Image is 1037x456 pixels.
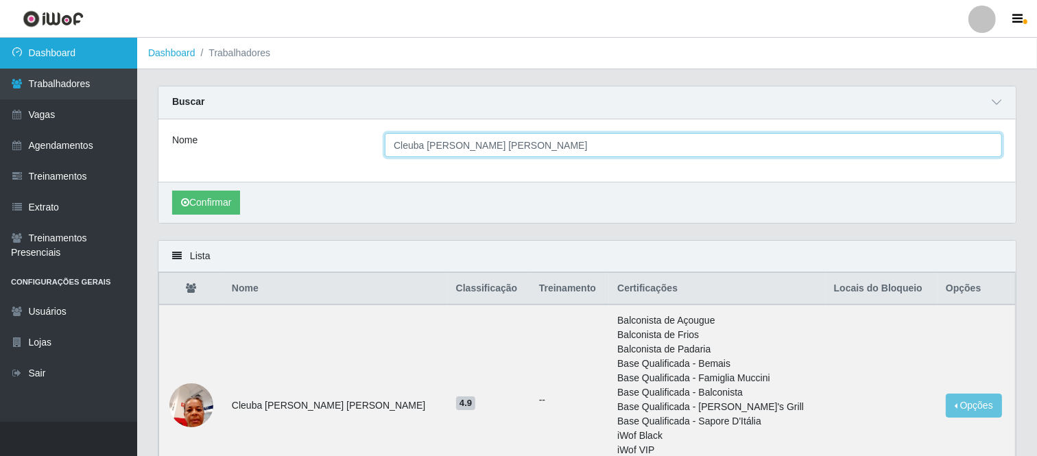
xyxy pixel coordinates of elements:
th: Locais do Bloqueio [826,273,938,305]
th: Opções [938,273,1015,305]
th: Classificação [448,273,531,305]
ul: -- [539,393,601,407]
nav: breadcrumb [137,38,1037,69]
li: Base Qualificada - Balconista [617,385,818,400]
div: Lista [158,241,1016,272]
li: Base Qualificada - Sapore D'Itália [617,414,818,429]
li: Base Qualificada - Bemais [617,357,818,371]
span: 4.9 [456,396,476,410]
li: Balconista de Açougue [617,313,818,328]
li: iWof Black [617,429,818,443]
input: Digite o Nome... [385,133,1002,157]
a: Dashboard [148,47,195,58]
li: Base Qualificada - Famiglia Muccini [617,371,818,385]
strong: Buscar [172,96,204,107]
th: Treinamento [531,273,609,305]
button: Opções [946,394,1002,418]
th: Nome [224,273,448,305]
button: Confirmar [172,191,240,215]
li: Balconista de Padaria [617,342,818,357]
li: Base Qualificada - [PERSON_NAME]'s Grill [617,400,818,414]
img: CoreUI Logo [23,10,84,27]
img: 1691073394546.jpeg [169,376,213,434]
li: Balconista de Frios [617,328,818,342]
label: Nome [172,133,198,147]
li: Trabalhadores [195,46,271,60]
th: Certificações [609,273,826,305]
